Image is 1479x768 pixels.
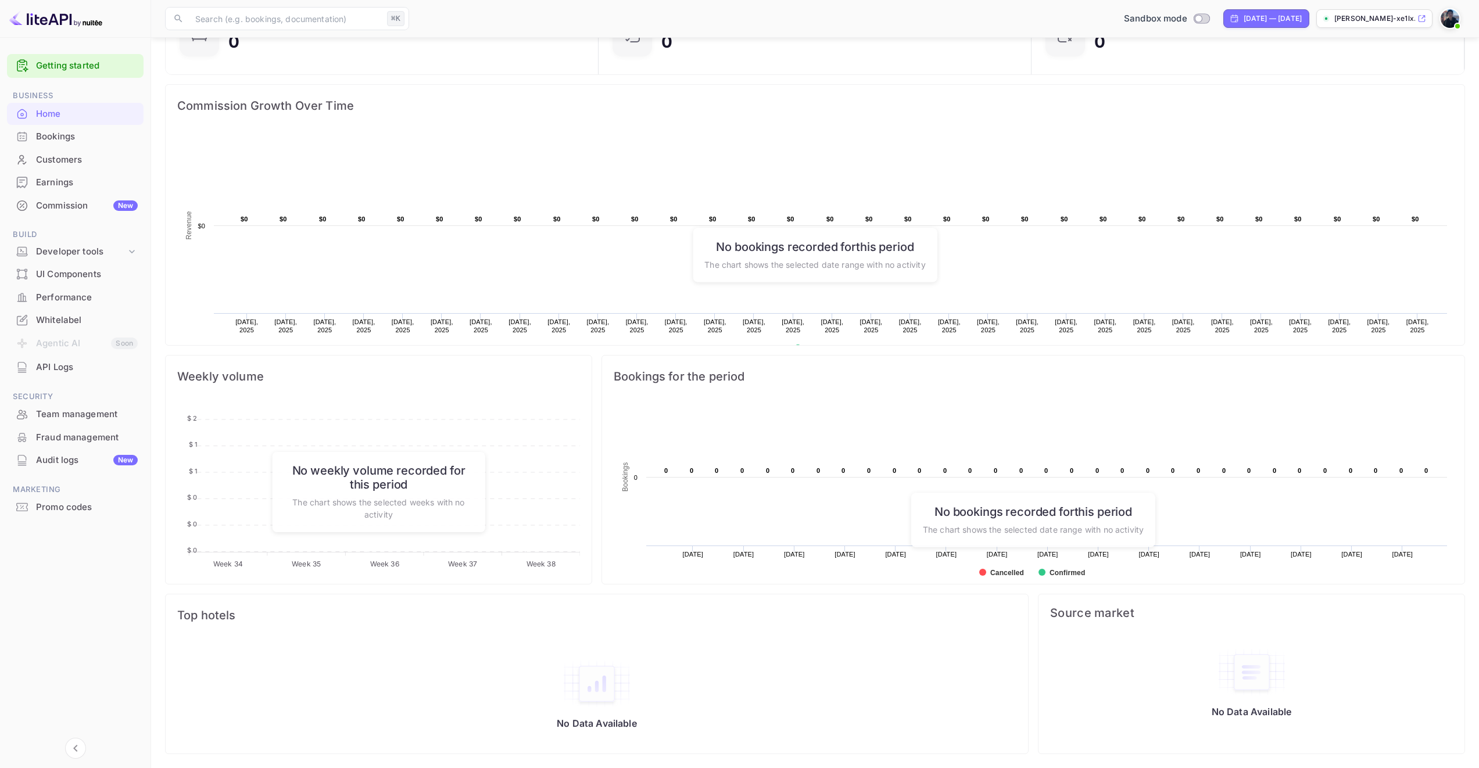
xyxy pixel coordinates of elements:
[748,216,755,222] text: $0
[1294,216,1302,222] text: $0
[1021,216,1029,222] text: $0
[36,361,138,374] div: API Logs
[587,318,610,333] text: [DATE], 2025
[1171,467,1174,474] text: 0
[370,559,399,568] tspan: Week 36
[7,390,144,403] span: Security
[313,318,336,333] text: [DATE], 2025
[592,216,600,222] text: $0
[397,216,404,222] text: $0
[36,245,126,259] div: Developer tools
[228,34,239,50] div: 0
[1289,318,1312,333] text: [DATE], 2025
[1197,467,1200,474] text: 0
[817,467,820,474] text: 0
[436,216,443,222] text: $0
[1222,467,1226,474] text: 0
[704,239,925,253] h6: No bookings recorded for this period
[7,356,144,379] div: API Logs
[621,462,629,492] text: Bookings
[36,107,138,121] div: Home
[7,263,144,285] a: UI Components
[968,467,972,474] text: 0
[7,449,144,472] div: Audit logsNew
[284,464,474,491] h6: No weekly volume recorded for this period
[1124,12,1187,26] span: Sandbox mode
[835,551,855,558] text: [DATE]
[7,403,144,426] div: Team management
[7,54,144,78] div: Getting started
[943,467,947,474] text: 0
[782,318,804,333] text: [DATE], 2025
[1291,551,1312,558] text: [DATE]
[923,523,1144,535] p: The chart shows the selected date range with no activity
[1211,318,1234,333] text: [DATE], 2025
[1334,216,1341,222] text: $0
[235,318,258,333] text: [DATE], 2025
[1016,318,1038,333] text: [DATE], 2025
[826,216,834,222] text: $0
[704,318,726,333] text: [DATE], 2025
[7,171,144,193] a: Earnings
[1037,551,1058,558] text: [DATE]
[7,149,144,170] a: Customers
[7,103,144,124] a: Home
[1392,551,1413,558] text: [DATE]
[1050,569,1085,577] text: Confirmed
[936,551,957,558] text: [DATE]
[187,493,197,501] tspan: $ 0
[1323,467,1327,474] text: 0
[7,195,144,216] a: CommissionNew
[7,426,144,448] a: Fraud management
[1190,551,1211,558] text: [DATE]
[514,216,521,222] text: $0
[918,467,921,474] text: 0
[36,431,138,444] div: Fraud management
[7,286,144,309] div: Performance
[177,606,1016,625] span: Top hotels
[7,426,144,449] div: Fraud management
[670,216,678,222] text: $0
[784,551,805,558] text: [DATE]
[7,103,144,125] div: Home
[36,176,138,189] div: Earnings
[893,467,896,474] text: 0
[557,717,637,729] p: No Data Available
[7,496,144,519] div: Promo codes
[547,318,570,333] text: [DATE], 2025
[841,467,845,474] text: 0
[392,318,414,333] text: [DATE], 2025
[36,501,138,514] div: Promo codes
[1374,467,1377,474] text: 0
[990,569,1024,577] text: Cancelled
[1255,216,1263,222] text: $0
[470,318,492,333] text: [DATE], 2025
[7,149,144,171] div: Customers
[187,520,197,528] tspan: $ 0
[113,455,138,465] div: New
[1088,551,1109,558] text: [DATE]
[661,34,672,50] div: 0
[740,467,744,474] text: 0
[1070,467,1073,474] text: 0
[36,454,138,467] div: Audit logs
[1406,318,1429,333] text: [DATE], 2025
[634,474,638,481] text: 0
[1367,318,1390,333] text: [DATE], 2025
[187,546,197,554] tspan: $ 0
[7,242,144,262] div: Developer tools
[36,291,138,304] div: Performance
[821,318,843,333] text: [DATE], 2025
[1341,551,1362,558] text: [DATE]
[358,216,366,222] text: $0
[614,367,1453,386] span: Bookings for the period
[188,7,382,30] input: Search (e.g. bookings, documentation)
[899,318,922,333] text: [DATE], 2025
[7,309,144,332] div: Whitelabel
[805,344,835,353] text: Revenue
[7,263,144,286] div: UI Components
[1424,467,1428,474] text: 0
[475,216,482,222] text: $0
[1217,648,1287,697] img: empty-state-table.svg
[1061,216,1068,222] text: $0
